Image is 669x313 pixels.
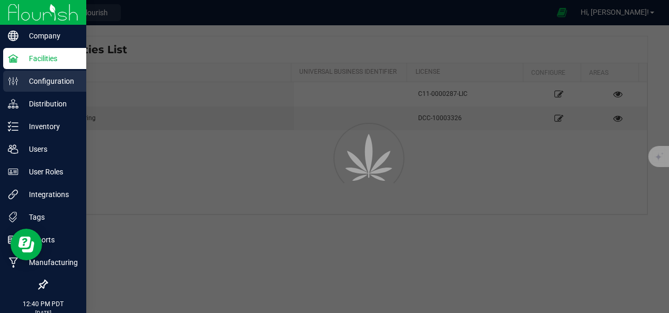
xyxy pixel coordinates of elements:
[8,121,18,132] inline-svg: Inventory
[8,76,18,86] inline-svg: Configuration
[18,97,82,110] p: Distribution
[18,52,82,65] p: Facilities
[8,144,18,154] inline-svg: Users
[8,167,18,177] inline-svg: User Roles
[18,30,82,42] p: Company
[18,143,82,155] p: Users
[18,165,82,178] p: User Roles
[18,75,82,87] p: Configuration
[18,211,82,223] p: Tags
[8,189,18,200] inline-svg: Integrations
[5,299,82,309] p: 12:40 PM PDT
[8,31,18,41] inline-svg: Company
[18,256,82,269] p: Manufacturing
[18,120,82,133] p: Inventory
[8,257,18,268] inline-svg: Manufacturing
[11,229,42,260] iframe: Resource center
[8,53,18,64] inline-svg: Facilities
[8,212,18,222] inline-svg: Tags
[8,234,18,245] inline-svg: Reports
[18,233,82,246] p: Reports
[18,188,82,201] p: Integrations
[8,99,18,109] inline-svg: Distribution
